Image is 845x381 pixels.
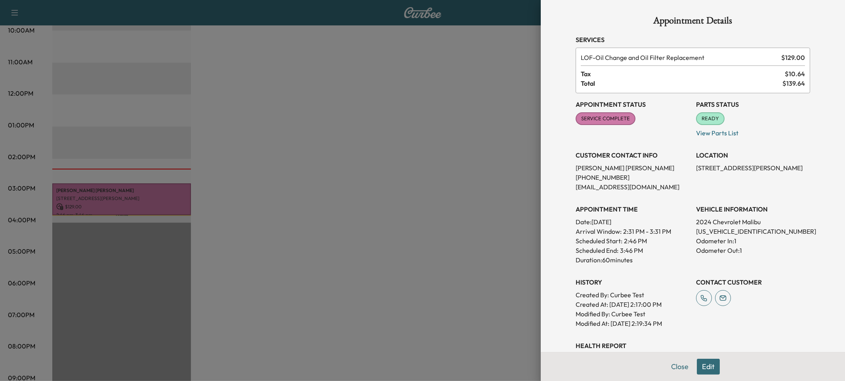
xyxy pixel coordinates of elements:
[696,246,810,255] p: Odometer Out: 1
[696,204,810,214] h3: VEHICLE INFORMATION
[576,204,690,214] h3: APPOINTMENT TIME
[696,217,810,227] p: 2024 Chevrolet Malibu
[782,79,805,88] span: $ 139.64
[781,53,805,62] span: $ 129.00
[581,79,782,88] span: Total
[576,236,622,246] p: Scheduled Start:
[620,246,643,255] p: 3:46 PM
[623,227,671,236] span: 2:31 PM - 3:31 PM
[581,53,778,62] span: Oil Change and Oil Filter Replacement
[696,236,810,246] p: Odometer In: 1
[576,277,690,287] h3: History
[576,16,810,29] h1: Appointment Details
[697,115,724,123] span: READY
[576,290,690,300] p: Created By : Curbee Test
[576,115,635,123] span: SERVICE COMPLETE
[576,150,690,160] h3: CUSTOMER CONTACT INFO
[666,359,694,375] button: Close
[576,100,690,109] h3: Appointment Status
[576,255,690,265] p: Duration: 60 minutes
[696,150,810,160] h3: LOCATION
[576,163,690,173] p: [PERSON_NAME] [PERSON_NAME]
[581,69,785,79] span: Tax
[697,359,720,375] button: Edit
[696,227,810,236] p: [US_VEHICLE_IDENTIFICATION_NUMBER]
[576,300,690,309] p: Created At : [DATE] 2:17:00 PM
[576,182,690,192] p: [EMAIL_ADDRESS][DOMAIN_NAME]
[576,246,618,255] p: Scheduled End:
[696,163,810,173] p: [STREET_ADDRESS][PERSON_NAME]
[576,217,690,227] p: Date: [DATE]
[696,277,810,287] h3: CONTACT CUSTOMER
[624,236,647,246] p: 2:46 PM
[576,341,810,350] h3: Health Report
[696,125,810,138] p: View Parts List
[785,69,805,79] span: $ 10.64
[576,173,690,182] p: [PHONE_NUMBER]
[576,227,690,236] p: Arrival Window:
[696,100,810,109] h3: Parts Status
[576,319,690,328] p: Modified At : [DATE] 2:19:34 PM
[576,309,690,319] p: Modified By : Curbee Test
[576,35,810,44] h3: Services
